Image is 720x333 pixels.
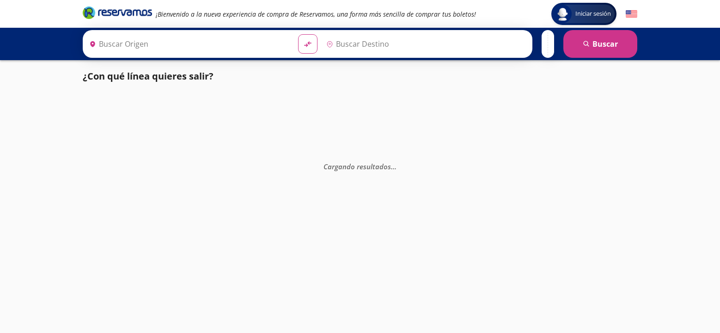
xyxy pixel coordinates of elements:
[626,8,637,20] button: English
[156,10,476,18] em: ¡Bienvenido a la nueva experiencia de compra de Reservamos, una forma más sencilla de comprar tus...
[85,32,291,55] input: Buscar Origen
[83,6,152,19] i: Brand Logo
[572,9,615,18] span: Iniciar sesión
[395,162,397,171] span: .
[83,69,214,83] p: ¿Con qué línea quieres salir?
[393,162,395,171] span: .
[83,6,152,22] a: Brand Logo
[563,30,637,58] button: Buscar
[323,162,397,171] em: Cargando resultados
[391,162,393,171] span: .
[323,32,528,55] input: Buscar Destino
